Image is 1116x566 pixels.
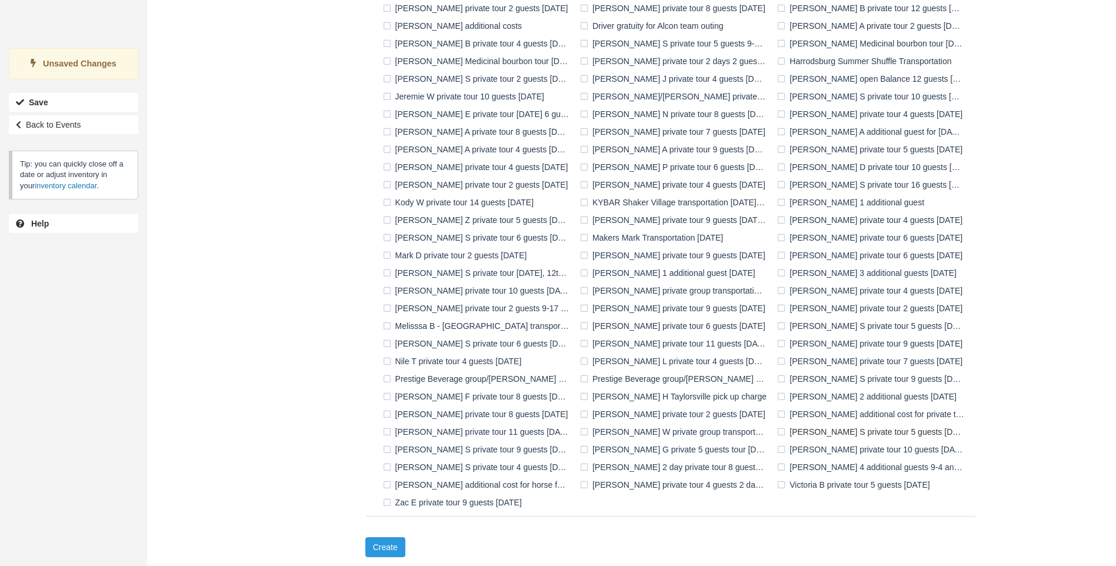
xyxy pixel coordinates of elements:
[380,497,529,507] span: Zac E private tour 9 guests 10-10-2025
[577,285,774,295] span: Mary Cardell private group transportation 6-11-2025
[774,321,971,330] span: Michael S private tour 5 guests 10-17-2025
[43,59,116,68] strong: Unsaved Changes
[774,299,970,317] label: [PERSON_NAME] private tour 2 guests [DATE]
[774,232,970,242] span: Mark C private tour 6 guests 5-31-2025
[577,444,774,454] span: Shanda G private 5 guests tour 9-27-2025
[774,197,932,207] span: Kyle Z 1 additional guest
[774,441,971,458] label: [PERSON_NAME] private tour 10 guests [DATE]
[365,537,405,557] button: Create
[380,409,576,418] span: Robert L private tour 8 guests 5-30-2025
[380,335,577,352] label: [PERSON_NAME] S private tour 6 guests [DATE]
[577,56,774,65] span: Harold M private tour 2 days 2 guests 10-8 and 10-9
[774,38,971,48] span: Gregs Medicinal bourbon tour 8-21-2025
[577,35,774,52] label: [PERSON_NAME] S private tour 5 guests 9-26 and 9-27
[577,197,774,207] span: KYBAR Shaker Village transportation 7-24-2025 balance
[380,21,529,30] span: Doug K additional costs
[577,388,774,405] label: [PERSON_NAME] H Taylorsville pick up charge
[380,38,577,48] span: Forrest B private tour 4 guests 9-5-2025
[577,105,774,123] label: [PERSON_NAME] N private tour 8 guests [DATE]
[577,162,774,171] span: Katherine P private tour 6 guests 10-10-2025
[577,38,774,48] span: Garrett S private tour 5 guests 9-26 and 9-27
[774,247,970,264] label: [PERSON_NAME] private tour 6 guests [DATE]
[380,3,576,12] span: David Z private tour 2 guests 8-20-2025
[577,317,773,335] label: [PERSON_NAME] private tour 6 guests [DATE]
[577,91,774,101] span: Jessica/Brad H private tour 8 guests 10-14 and 10-15
[577,282,774,299] label: [PERSON_NAME] private group transportation [DATE]
[380,321,577,330] span: Melisssa B - KYBAR Shaker Village transportation 7-24-2025
[577,268,763,277] span: Maryann M 1 additional guest 6-13-2025
[774,74,971,83] span: Jeffrey G open Balance 12 guests 10-12-25
[380,250,535,259] span: Mark D private tour 2 guests 7-11-2025
[774,317,971,335] label: [PERSON_NAME] S private tour 5 guests [DATE]
[577,109,774,118] span: Jill N private tour 8 guests 8-6-2025
[774,268,964,277] span: Maryann M 3 additional guests 6-13-2025
[774,303,970,312] span: Melanie R private tour 2 guests 9-19-2025
[380,476,577,494] label: [PERSON_NAME] additional cost for horse farm [DATE]
[774,335,970,352] label: [PERSON_NAME] private tour 9 guests [DATE]
[380,162,576,171] span: Kate B private tour 4 guests 7-27-2025
[9,93,138,112] button: Save
[774,250,970,259] span: Mark M private tour 6 guests 9-19-2025
[774,21,971,30] span: Erin A private tour 2 guests 8-3-2025
[774,3,971,12] span: Dorine B private tour 12 guests 10-17-2025
[577,21,731,30] span: Driver gratuity for Alcon team outing
[380,197,541,207] span: Kody W private tour 14 guests 6-21-2025
[577,427,774,436] span: Sam W private group transportation 7-9-2025
[577,338,774,348] span: Natalie K private tour 11 guests 10-4-2025
[380,338,577,348] span: Michele S private tour 6 guests 10-18-2025
[774,405,971,423] label: [PERSON_NAME] additional cost for private tour
[577,374,774,383] span: Prestige Beverage group/Dixon D tranportation 7-24-25 additional cost
[577,17,731,35] label: Driver gratuity for Alcon team outing
[577,88,774,105] label: [PERSON_NAME]/[PERSON_NAME] private tour 8 guests 10-14 and 10-15
[380,35,577,52] label: [PERSON_NAME] B private tour 4 guests [DATE]
[35,181,96,190] a: inventory calendar
[577,176,773,194] label: [PERSON_NAME] private tour 4 guests [DATE]
[577,141,774,158] label: [PERSON_NAME] A private tour 9 guests [DATE]
[380,391,577,401] span: Rebekah F private tour 8 guests 10-18-25
[380,268,577,277] span: Mark S private tour October 11th, 12th and 13th. 4 guests
[9,214,138,233] a: Help
[577,232,731,242] span: Makers Mark Transportation 9-9-2025
[774,144,970,154] span: Karen M private tour 5 guests 7-11-2025
[380,494,529,511] label: Zac E private tour 9 guests [DATE]
[774,123,971,141] label: [PERSON_NAME] A additional guest for [DATE] tour
[380,264,577,282] label: [PERSON_NAME] S private tour [DATE], 12th and 13th. 4 guests
[380,105,577,123] label: [PERSON_NAME] E private tour [DATE] 6 guests (1 child)
[577,70,774,88] label: [PERSON_NAME] J private tour 4 guests [DATE]
[774,409,971,418] span: Sam K additional cost for private tour
[577,126,773,136] span: Jordi C private tour 7 guests 8-30-2025
[380,176,576,194] label: [PERSON_NAME] private tour 2 guests [DATE]
[380,109,577,118] span: Jessie E private tour 7-28-25 6 guests (1 child)
[380,444,577,454] span: Scott S private tour 9 guests 10-4-2025
[577,356,774,365] span: Paige L private tour 4 guests 5-31-2025
[380,52,577,70] label: [PERSON_NAME] Medicinal bourbon tour [DATE]
[577,264,763,282] label: [PERSON_NAME] 1 additional guest [DATE]
[577,158,774,176] label: [PERSON_NAME] P private tour 6 guests [DATE]
[774,179,971,189] span: Kevin S private tour 16 guests 8-31-2025
[380,215,577,224] span: Kyle Z private tour 5 guests 8-23-2025
[577,462,774,471] span: Ted M 2 day private tour 8 guests 9-25-2025 and 9-26-2025
[774,176,971,194] label: [PERSON_NAME] S private tour 16 guests [DATE]
[380,141,577,158] label: [PERSON_NAME] A private tour 4 guests [DATE]
[774,427,971,436] span: Scott S private tour 5 guests 9-13-2025
[774,56,959,65] span: Harrodsburg Summer Shuffle Transportation
[380,144,577,154] span: Jose A private tour 4 guests 5-31-2025
[380,91,552,101] span: Jeremie W private tour 10 guests 9-26-2025
[380,282,577,299] label: [PERSON_NAME] private tour 10 guests [DATE]
[380,352,529,370] label: Nile T private tour 4 guests [DATE]
[577,441,774,458] label: [PERSON_NAME] G private 5 guests tour [DATE]
[577,123,773,141] label: [PERSON_NAME] private tour 7 guests [DATE]
[774,109,970,118] span: Jimmy M private tour 4 guests 9-13-2025
[577,74,774,83] span: Jed J private tour 4 guests 10-4-2025
[380,247,535,264] label: Mark D private tour 2 guests [DATE]
[774,105,970,123] label: [PERSON_NAME] private tour 4 guests [DATE]
[380,229,577,247] label: [PERSON_NAME] S private tour 6 guests [DATE]
[380,74,577,83] span: Jana S private tour 2 guests 10-23-2025
[774,35,971,52] label: [PERSON_NAME] Medicinal bourbon tour [DATE]
[380,158,576,176] label: [PERSON_NAME] private tour 4 guests [DATE]
[380,232,577,242] span: Linda S private tour 6 guests 5-30-2025
[774,88,971,105] label: [PERSON_NAME] S private tour 10 guests [DATE]
[577,211,774,229] label: [PERSON_NAME] private tour 9 guests [DATE] and [DATE]
[774,352,970,370] label: [PERSON_NAME] private tour 7 guests [DATE]
[31,219,49,228] b: Help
